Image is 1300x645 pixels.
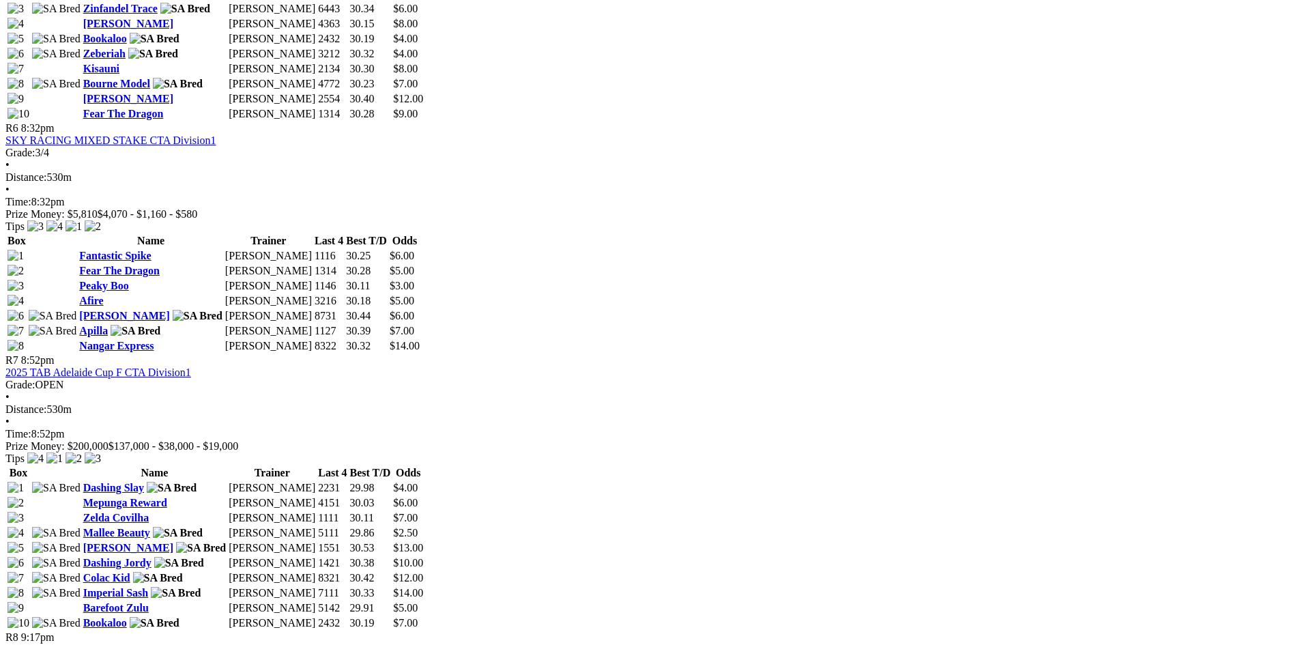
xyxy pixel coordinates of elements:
[8,250,24,262] img: 1
[5,428,1295,440] div: 8:52pm
[314,234,344,248] th: Last 4
[349,556,392,570] td: 30.38
[83,93,173,104] a: [PERSON_NAME]
[66,453,82,465] img: 2
[32,78,81,90] img: SA Bred
[27,220,44,233] img: 3
[5,440,1295,453] div: Prize Money: $200,000
[5,171,46,183] span: Distance:
[83,587,149,599] a: Imperial Sash
[393,557,423,569] span: $10.00
[32,542,81,554] img: SA Bred
[393,18,418,29] span: $8.00
[228,466,316,480] th: Trainer
[154,557,204,569] img: SA Bred
[393,108,418,119] span: $9.00
[5,453,25,464] span: Tips
[10,467,28,478] span: Box
[349,586,392,600] td: 30.33
[8,557,24,569] img: 6
[225,249,313,263] td: [PERSON_NAME]
[8,340,24,352] img: 8
[228,62,316,76] td: [PERSON_NAME]
[5,416,10,427] span: •
[5,159,10,171] span: •
[32,482,81,494] img: SA Bred
[345,309,388,323] td: 30.44
[32,587,81,599] img: SA Bred
[173,310,222,322] img: SA Bred
[349,47,392,61] td: 30.32
[349,511,392,525] td: 30.11
[83,602,149,614] a: Barefoot Zulu
[314,339,344,353] td: 8322
[83,108,164,119] a: Fear The Dragon
[5,184,10,195] span: •
[5,134,216,146] a: SKY RACING MIXED STAKE CTA Division1
[345,324,388,338] td: 30.39
[349,571,392,585] td: 30.42
[8,3,24,15] img: 3
[83,497,167,508] a: Mepunga Reward
[5,147,35,158] span: Grade:
[5,379,1295,391] div: OPEN
[349,107,392,121] td: 30.28
[83,512,149,524] a: Zelda Covilha
[8,18,24,30] img: 4
[317,601,347,615] td: 5142
[314,279,344,293] td: 1146
[8,497,24,509] img: 2
[83,482,144,493] a: Dashing Slay
[32,48,81,60] img: SA Bred
[390,250,414,261] span: $6.00
[8,587,24,599] img: 8
[392,466,424,480] th: Odds
[8,48,24,60] img: 6
[83,48,126,59] a: Zeberiah
[83,63,119,74] a: Kisauni
[176,542,226,554] img: SA Bred
[8,78,24,90] img: 8
[393,78,418,89] span: $7.00
[390,325,414,336] span: $7.00
[8,33,24,45] img: 5
[349,616,392,630] td: 30.19
[314,309,344,323] td: 8731
[5,403,46,415] span: Distance:
[349,32,392,46] td: 30.19
[5,196,31,207] span: Time:
[228,17,316,31] td: [PERSON_NAME]
[228,47,316,61] td: [PERSON_NAME]
[393,572,423,584] span: $12.00
[79,295,103,306] a: Afire
[32,527,81,539] img: SA Bred
[83,542,173,554] a: [PERSON_NAME]
[21,122,55,134] span: 8:32pm
[228,496,316,510] td: [PERSON_NAME]
[393,48,418,59] span: $4.00
[317,586,347,600] td: 7111
[393,527,418,539] span: $2.50
[228,481,316,495] td: [PERSON_NAME]
[78,234,223,248] th: Name
[8,280,24,292] img: 3
[83,557,151,569] a: Dashing Jordy
[393,587,423,599] span: $14.00
[147,482,197,494] img: SA Bred
[317,571,347,585] td: 8321
[225,264,313,278] td: [PERSON_NAME]
[228,601,316,615] td: [PERSON_NAME]
[228,2,316,16] td: [PERSON_NAME]
[317,107,347,121] td: 1314
[32,557,81,569] img: SA Bred
[225,279,313,293] td: [PERSON_NAME]
[79,280,128,291] a: Peaky Boo
[317,496,347,510] td: 4151
[83,18,173,29] a: [PERSON_NAME]
[5,220,25,232] span: Tips
[85,220,101,233] img: 2
[228,77,316,91] td: [PERSON_NAME]
[8,93,24,105] img: 9
[389,234,420,248] th: Odds
[317,77,347,91] td: 4772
